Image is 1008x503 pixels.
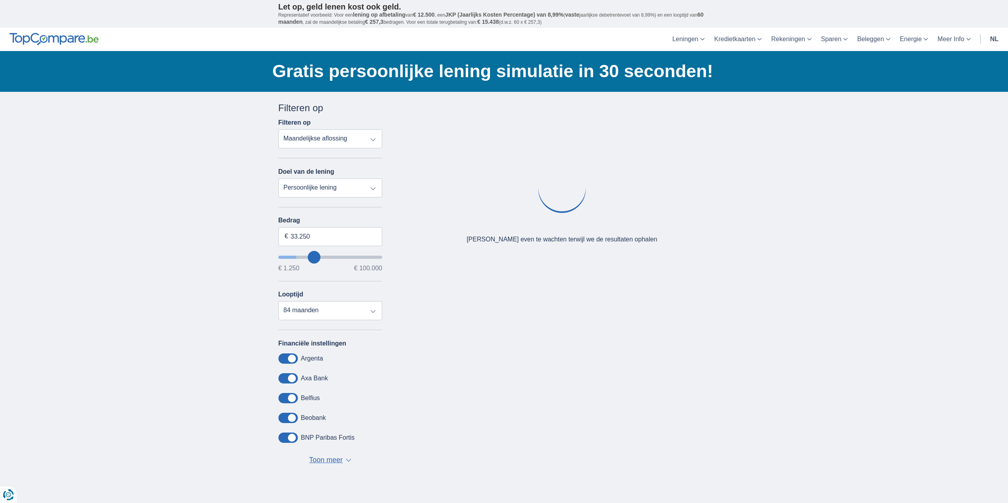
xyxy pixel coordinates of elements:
[467,235,657,244] div: [PERSON_NAME] even te wachten terwijl we de resultaten ophalen
[565,11,579,18] span: vaste
[895,28,933,51] a: Energie
[278,291,303,298] label: Looptijd
[354,265,382,271] span: € 100.000
[278,11,730,26] p: Representatief voorbeeld: Voor een van , een ( jaarlijkse debetrentevoet van 8,99%) en een loopti...
[413,11,435,18] span: € 12.500
[301,355,323,362] label: Argenta
[445,11,564,18] span: JKP (Jaarlijks Kosten Percentage) van 8,99%
[933,28,976,51] a: Meer Info
[301,395,320,402] label: Belfius
[278,2,730,11] p: Let op, geld lenen kost ook geld.
[278,340,347,347] label: Financiële instellingen
[10,33,99,46] img: TopCompare
[285,232,288,241] span: €
[985,28,1003,51] a: nl
[301,414,326,421] label: Beobank
[272,59,730,84] h1: Gratis persoonlijke lening simulatie in 30 seconden!
[278,265,299,271] span: € 1.250
[667,28,709,51] a: Leningen
[365,19,383,25] span: € 257,3
[309,455,343,465] span: Toon meer
[301,375,328,382] label: Axa Bank
[278,217,383,224] label: Bedrag
[477,19,499,25] span: € 15.438
[766,28,816,51] a: Rekeningen
[709,28,766,51] a: Kredietkaarten
[346,459,351,462] span: ▼
[852,28,895,51] a: Beleggen
[307,455,354,466] button: Toon meer ▼
[301,434,355,441] label: BNP Paribas Fortis
[278,168,334,175] label: Doel van de lening
[278,101,383,115] div: Filteren op
[353,11,405,18] span: lening op afbetaling
[816,28,853,51] a: Sparen
[278,119,311,126] label: Filteren op
[278,11,704,25] span: 60 maanden
[278,256,383,259] input: wantToBorrow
